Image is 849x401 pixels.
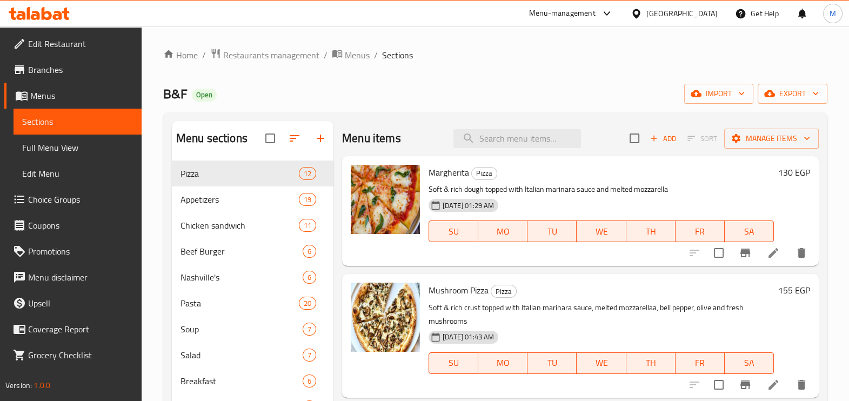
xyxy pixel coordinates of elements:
[324,49,327,62] li: /
[172,342,333,368] div: Salad7
[623,127,646,150] span: Select section
[646,130,680,147] button: Add
[210,48,319,62] a: Restaurants management
[259,127,282,150] span: Select all sections
[4,31,142,57] a: Edit Restaurant
[4,212,142,238] a: Coupons
[351,165,420,234] img: Margherita
[693,87,745,101] span: import
[491,285,517,298] div: Pizza
[28,271,133,284] span: Menu disclaimer
[303,245,316,258] div: items
[646,130,680,147] span: Add item
[729,355,770,371] span: SA
[788,372,814,398] button: delete
[438,332,498,342] span: [DATE] 01:43 AM
[14,109,142,135] a: Sections
[34,378,50,392] span: 1.0.0
[788,240,814,266] button: delete
[303,350,316,360] span: 7
[433,224,474,239] span: SU
[649,132,678,145] span: Add
[429,301,774,328] p: Soft & rich crust topped with Italian marinara sauce, melted mozzarellaa, bell pepper, olive and ...
[4,316,142,342] a: Coverage Report
[202,49,206,62] li: /
[181,271,303,284] span: Nashville's
[172,368,333,394] div: Breakfast6
[724,129,819,149] button: Manage items
[28,193,133,206] span: Choice Groups
[303,323,316,336] div: items
[28,323,133,336] span: Coverage Report
[223,49,319,62] span: Restaurants management
[181,323,303,336] span: Soup
[491,285,516,298] span: Pizza
[5,378,32,392] span: Version:
[299,219,316,232] div: items
[163,49,198,62] a: Home
[830,8,836,19] span: M
[299,169,316,179] span: 12
[676,220,725,242] button: FR
[4,83,142,109] a: Menus
[14,161,142,186] a: Edit Menu
[4,290,142,316] a: Upsell
[767,246,780,259] a: Edit menu item
[28,219,133,232] span: Coupons
[429,282,489,298] span: Mushroom Pizza
[299,195,316,205] span: 19
[471,167,497,180] div: Pizza
[172,161,333,186] div: Pizza12
[374,49,378,62] li: /
[429,220,478,242] button: SU
[332,48,370,62] a: Menus
[646,8,718,19] div: [GEOGRAPHIC_DATA]
[299,193,316,206] div: items
[181,219,299,232] span: Chicken sandwich
[680,224,720,239] span: FR
[725,352,774,374] button: SA
[4,57,142,83] a: Branches
[192,90,217,99] span: Open
[172,186,333,212] div: Appetizers19
[483,224,523,239] span: MO
[4,342,142,368] a: Grocery Checklist
[303,246,316,257] span: 6
[733,132,810,145] span: Manage items
[28,63,133,76] span: Branches
[176,130,248,146] h2: Menu sections
[478,220,527,242] button: MO
[303,376,316,386] span: 6
[181,193,299,206] span: Appetizers
[725,220,774,242] button: SA
[303,375,316,387] div: items
[22,115,133,128] span: Sections
[4,186,142,212] a: Choice Groups
[181,245,303,258] div: Beef Burger
[577,220,626,242] button: WE
[22,167,133,180] span: Edit Menu
[22,141,133,154] span: Full Menu View
[172,316,333,342] div: Soup7
[307,125,333,151] button: Add section
[766,87,819,101] span: export
[345,49,370,62] span: Menus
[30,89,133,102] span: Menus
[181,349,303,362] span: Salad
[438,201,498,211] span: [DATE] 01:29 AM
[172,264,333,290] div: Nashville's6
[429,164,469,181] span: Margherita
[680,355,720,371] span: FR
[707,373,730,396] span: Select to update
[429,183,774,196] p: Soft & rich dough topped with Italian marinara sauce and melted mozzarella
[181,167,299,180] span: Pizza
[529,7,596,20] div: Menu-management
[778,165,810,180] h6: 130 EGP
[299,220,316,231] span: 11
[172,238,333,264] div: Beef Burger6
[299,298,316,309] span: 20
[181,297,299,310] div: Pasta
[732,372,758,398] button: Branch-specific-item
